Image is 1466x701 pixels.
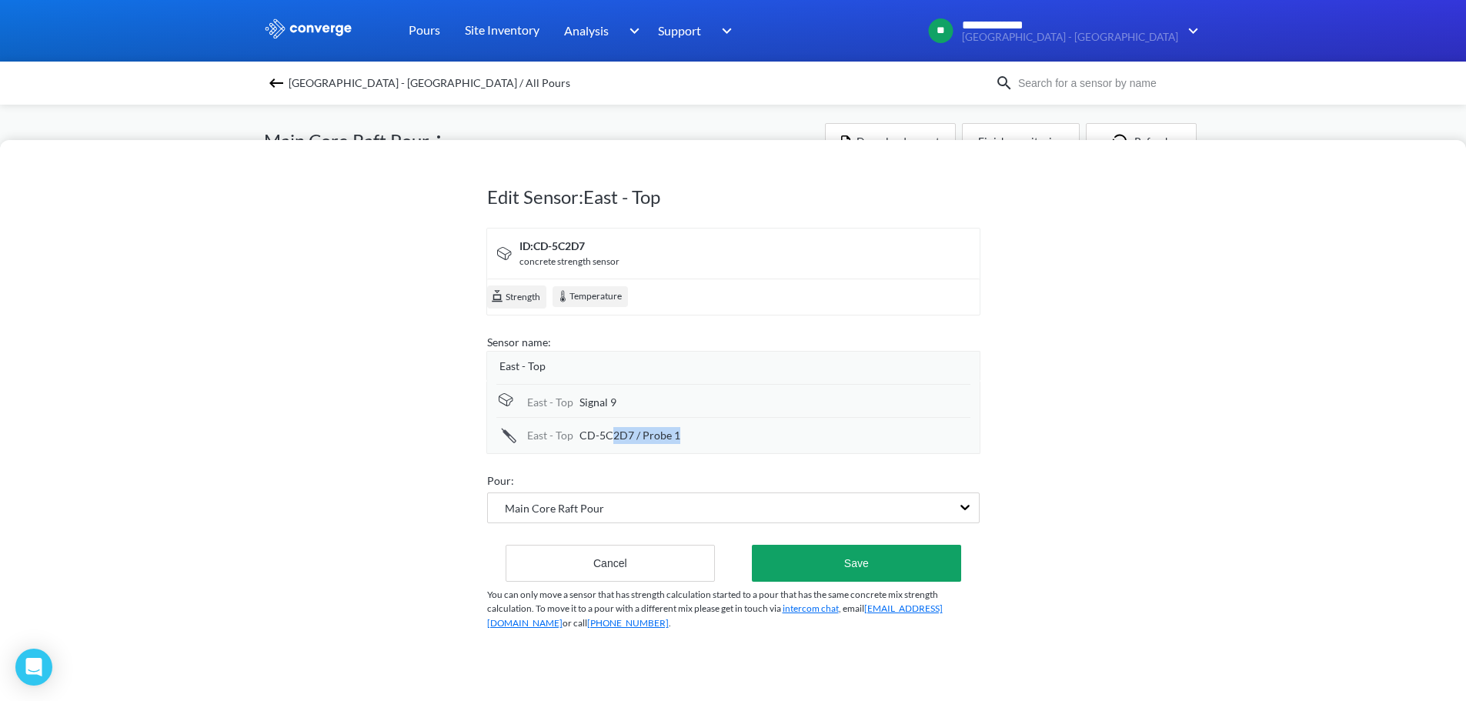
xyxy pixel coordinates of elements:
img: icon-search.svg [995,74,1014,92]
a: [PHONE_NUMBER] [587,617,669,629]
div: Pour: [487,472,980,489]
a: [EMAIL_ADDRESS][DOMAIN_NAME] [487,603,943,629]
span: Signal 9 [579,394,616,411]
span: [GEOGRAPHIC_DATA] - [GEOGRAPHIC_DATA] / All Pours [289,72,570,94]
div: concrete strength sensor [519,255,619,269]
input: Search for a sensor by name [1014,75,1200,92]
span: Support [658,21,701,40]
span: Strength [504,290,540,305]
button: Cancel [506,545,716,582]
img: logo_ewhite.svg [264,18,353,38]
span: Analysis [564,21,609,40]
a: intercom chat [783,603,839,614]
h1: Edit Sensor: East - Top [487,185,980,209]
span: CD-5C2D7 / Probe 1 [579,427,680,444]
img: downArrow.svg [1178,22,1203,40]
span: Main Core Raft Pour [488,500,604,517]
p: You can only move a sensor that has strength calculation started to a pour that has the same conc... [487,588,980,631]
div: Open Intercom Messenger [15,649,52,686]
img: signal-icon.svg [496,390,515,409]
span: East - Top [499,358,546,375]
img: downArrow.svg [712,22,736,40]
img: backspace.svg [267,74,286,92]
img: downArrow.svg [619,22,643,40]
div: ID: CD-5C2D7 [519,238,619,255]
div: Sensor name: [487,334,980,351]
img: signal-icon.svg [495,244,513,262]
img: icon-tail.svg [496,423,521,448]
div: East - Top [527,427,573,444]
span: [GEOGRAPHIC_DATA] - [GEOGRAPHIC_DATA] [962,32,1178,43]
img: cube.svg [490,289,504,302]
button: Save [752,545,960,582]
img: temperature.svg [556,289,569,303]
div: Temperature [553,286,628,307]
div: East - Top [527,394,573,411]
